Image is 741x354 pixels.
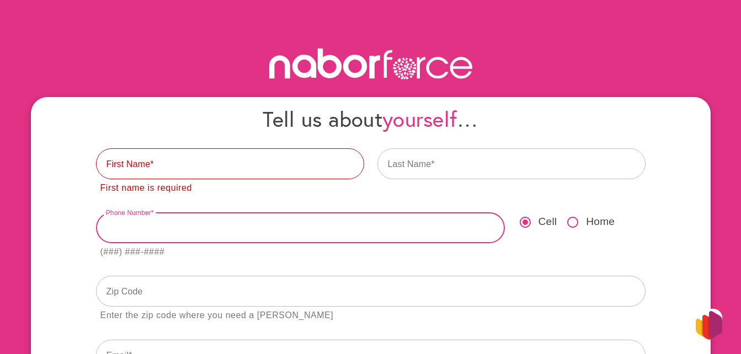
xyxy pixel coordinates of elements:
span: Cell [539,214,557,230]
h4: Tell us about … [96,106,646,132]
span: Home [586,214,615,230]
div: First name is required [100,181,192,196]
div: Enter the zip code where you need a [PERSON_NAME] [100,308,334,323]
span: yourself [382,105,457,133]
div: (###) ###-#### [100,245,165,260]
